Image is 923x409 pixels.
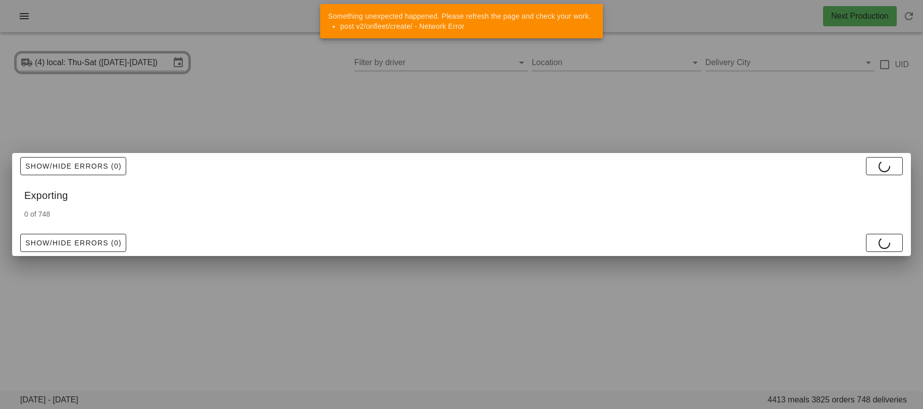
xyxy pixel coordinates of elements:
[340,21,591,31] li: post v2/onfleet/create/ - Network Error
[320,4,599,38] div: Something unexpected happened. Please refresh the page and check your work.
[20,234,126,252] button: Show/Hide Errors (0)
[25,162,122,170] span: Show/Hide Errors (0)
[25,239,122,247] span: Show/Hide Errors (0)
[12,179,911,209] div: Exporting
[24,210,50,218] span: 0 of 748
[20,157,126,175] button: Show/Hide Errors (0)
